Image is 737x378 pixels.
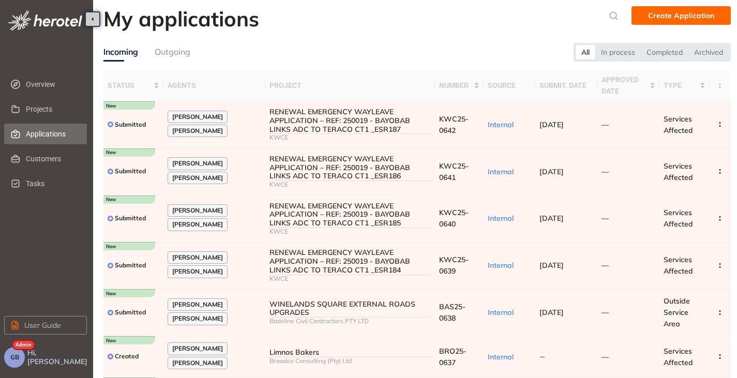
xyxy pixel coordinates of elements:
[597,70,659,101] th: approved date
[488,120,514,129] span: Internal
[484,70,535,101] th: source
[269,228,431,235] div: KWCE
[269,357,431,365] div: Broadco Consulting (Pty) Ltd
[601,261,609,270] span: —
[269,134,431,141] div: KWCE
[664,80,698,91] span: type
[4,347,25,368] button: GB
[641,45,688,59] div: Completed
[488,167,514,176] span: Internal
[26,173,79,194] span: Tasks
[439,255,469,276] span: KWC25-0639
[172,345,223,352] span: [PERSON_NAME]
[488,261,514,270] span: Internal
[659,70,710,101] th: type
[601,214,609,223] span: —
[631,6,731,25] button: Create Application
[115,262,146,269] span: Submitted
[8,10,82,31] img: logo
[269,348,431,357] div: Limnos Bakers
[664,255,693,276] span: Services Affected
[535,70,597,101] th: submit. date
[539,167,564,176] span: [DATE]
[115,353,139,360] span: Created
[172,113,223,120] span: [PERSON_NAME]
[269,248,431,274] div: RENEWAL EMERGENCY WAYLEAVE APPLICATION – REF: 250019 - BAYOBAB LINKS ADC TO TERACO CT1 _ESR184
[688,45,729,59] div: Archived
[269,155,431,180] div: RENEWAL EMERGENCY WAYLEAVE APPLICATION – REF: 250019 - BAYOBAB LINKS ADC TO TERACO CT1 _ESR186
[24,320,61,331] span: User Guide
[664,114,693,135] span: Services Affected
[664,296,690,328] span: Outside Service Area
[115,215,146,222] span: Submitted
[172,160,223,167] span: [PERSON_NAME]
[601,167,609,176] span: —
[269,317,431,325] div: Baseline Civil Contractors PTY LTD
[269,181,431,188] div: KWCE
[103,46,138,58] div: Incoming
[576,45,595,59] div: All
[108,80,152,91] span: status
[664,346,693,367] span: Services Affected
[10,354,19,361] span: GB
[265,70,435,101] th: project
[103,70,163,101] th: status
[163,70,265,101] th: agents
[539,261,564,270] span: [DATE]
[26,148,79,169] span: Customers
[601,352,609,361] span: —
[439,302,465,323] span: BAS25-0638
[439,114,469,135] span: KWC25-0642
[269,300,431,317] div: WINELANDS SQUARE EXTERNAL ROADS UPGRADES
[439,80,472,91] span: number
[601,120,609,129] span: —
[27,349,89,366] span: Hi, [PERSON_NAME]
[488,352,514,361] span: Internal
[172,127,223,134] span: [PERSON_NAME]
[269,202,431,228] div: RENEWAL EMERGENCY WAYLEAVE APPLICATION – REF: 250019 - BAYOBAB LINKS ADC TO TERACO CT1 _ESR185
[26,74,79,95] span: Overview
[439,161,469,182] span: KWC25-0641
[172,254,223,261] span: [PERSON_NAME]
[435,70,484,101] th: number
[488,308,514,317] span: Internal
[172,315,223,322] span: [PERSON_NAME]
[103,6,259,31] h2: My applications
[601,308,609,317] span: —
[439,346,467,367] span: BRO25-0637
[172,207,223,214] span: [PERSON_NAME]
[115,121,146,128] span: Submitted
[269,108,431,133] div: RENEWAL EMERGENCY WAYLEAVE APPLICATION – REF: 250019 - BAYOBAB LINKS ADC TO TERACO CT1 _ESR187
[4,316,87,335] button: User Guide
[172,268,223,275] span: [PERSON_NAME]
[269,275,431,282] div: KWCE
[172,301,223,308] span: [PERSON_NAME]
[172,174,223,182] span: [PERSON_NAME]
[488,214,514,223] span: Internal
[439,208,469,229] span: KWC25-0640
[172,221,223,228] span: [PERSON_NAME]
[155,46,190,58] div: Outgoing
[539,308,564,317] span: [DATE]
[595,45,641,59] div: In process
[115,168,146,175] span: Submitted
[648,10,714,21] span: Create Application
[172,359,223,367] span: [PERSON_NAME]
[26,99,79,119] span: Projects
[601,74,648,97] span: approved date
[115,309,146,316] span: Submitted
[664,208,693,229] span: Services Affected
[539,353,545,361] span: —
[539,120,564,129] span: [DATE]
[26,124,79,144] span: Applications
[664,161,693,182] span: Services Affected
[539,214,564,223] span: [DATE]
